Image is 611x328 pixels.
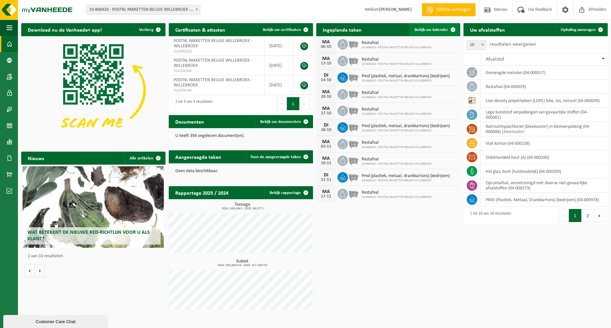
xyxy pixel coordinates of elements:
div: 17-11 [320,194,333,199]
td: gemengde metalen (04-000017) [481,66,608,80]
span: 2024: 533,600 m3 - 2025: 417,160 m3 [172,264,313,267]
span: POSTNL PAKKETTEN BELGIE WILLEBROEK - WILLEBROEK [174,38,252,49]
button: Previous [558,209,569,222]
span: Restafval [362,57,431,62]
iframe: chat widget [3,314,109,328]
div: 14-10 [320,78,333,82]
label: resultaten weergeven [490,42,536,47]
span: 10-868420 - POSTNL PAKKETTEN BELGIE WILLEBROEK [362,112,431,116]
div: MA [320,89,333,95]
img: Download de VHEPlus App [21,36,165,144]
div: MA [320,56,333,61]
span: Bekijk uw kalender [415,28,448,32]
span: Restafval [362,140,431,145]
div: 1 tot 10 van 18 resultaten [467,208,511,223]
span: Restafval [362,40,431,46]
div: MA [320,106,333,111]
a: Bekijk uw certificaten [258,23,312,36]
span: Bekijk uw documenten [260,120,301,124]
span: Bekijk uw certificaten [263,28,301,32]
span: 10-868420 - POSTNL PAKKETTEN BELGIE WILLEBROEK - WILLEBROEK [86,5,200,14]
div: MA [320,189,333,194]
button: Next [594,209,604,222]
span: VLA706564 [174,68,259,74]
span: POSTNL PAKKETTEN BELGIE WILLEBROEK - WILLEBROEK [174,58,252,68]
button: 1 [287,97,300,110]
img: WB-2500-GAL-GY-04 [348,38,359,49]
span: 2024: 169,404 t - 2025: 66,977 t [172,207,313,210]
div: MA [320,39,333,45]
span: 10-868420 - POSTNL PAKKETTEN BELGIE WILLEBROEK [362,129,450,133]
span: 10-868420 - POSTNL PAKKETTEN BELGIE WILLEBROEK - WILLEBROEK [86,5,200,15]
span: 10-868420 - POSTNL PAKKETTEN BELGIE WILLEBROEK [362,62,431,66]
td: restafval (04-000029) [481,80,608,94]
span: Pmd (plastiek, metaal, drankkartons) (bedrijven) [362,124,450,129]
span: Restafval [362,107,431,112]
span: 10-868420 - POSTNL PAKKETTEN BELGIE WILLEBROEK [362,79,450,83]
span: Offerte aanvragen [435,7,472,13]
strong: [PERSON_NAME] [379,7,412,12]
h3: Kubiek [172,259,313,267]
button: Previous [276,97,287,110]
span: 10 [467,40,486,50]
img: WB-2500-GAL-GY-04 [348,138,359,149]
i: bleekwater [504,129,525,134]
a: Alle artikelen [124,152,165,165]
div: 20-10 [320,95,333,99]
h2: Uw afvalstoffen [463,23,511,36]
span: 10-868420 - POSTNL PAKKETTEN BELGIE WILLEBROEK [362,179,450,183]
a: Bekijk uw documenten [255,115,312,128]
td: hol glas, bont (huishoudelijk) (04-000209) [481,164,608,178]
span: 10-868420 - POSTNL PAKKETTEN BELGIE WILLEBROEK [362,162,431,166]
span: Toon de aangevraagde taken [250,155,301,159]
a: Bekijk uw kalender [409,23,460,36]
div: 11-11 [320,178,333,182]
div: 03-11 [320,144,333,149]
span: VLA902356 [174,49,259,54]
h2: Aangevraagde taken [169,150,228,163]
span: 10-868420 - POSTNL PAKKETTEN BELGIE WILLEBROEK [362,96,431,99]
h2: Documenten [169,115,211,128]
span: Restafval [362,90,431,96]
span: Verberg [139,28,153,32]
td: [DATE] [264,75,293,95]
button: Verberg [134,23,165,36]
img: WB-2500-GAL-GY-01 [348,71,359,82]
img: WB-2500-GAL-GY-04 [348,88,359,99]
span: Afvalstof [486,57,504,62]
div: DI [320,123,333,128]
p: Geen data beschikbaar. [175,169,306,173]
td: opruimafval, verontreinigd met diverse niet-gevaarlijke afvalstoffen (04-000273) [481,178,608,193]
td: onbehandeld hout (A) (04-000200) [481,150,608,164]
td: PMD (Plastiek, Metaal, Drankkartons) (bedrijven) (04-000978) [481,193,608,207]
div: 28-10 [320,128,333,132]
a: Ophaling aanvragen [556,23,607,36]
img: WB-2500-GAL-GY-04 [348,155,359,166]
span: Pmd (plastiek, metaal, drankkartons) (bedrijven) [362,173,450,179]
span: Restafval [362,157,431,162]
span: Restafval [362,190,431,195]
td: natriumhypochloriet (bleekwater) in kleinverpakking (04-000088) | [481,122,608,136]
h2: Ingeplande taken [316,23,368,36]
div: MA [320,139,333,144]
div: MA [320,156,333,161]
span: Ophaling aanvragen [561,28,596,32]
td: [DATE] [264,56,293,75]
td: low density polyethyleen (LDPE) folie, los, naturel (04-000039) [481,94,608,108]
span: Wat betekent de nieuwe RED-richtlijn voor u als klant? [27,230,150,241]
h3: Tonnage [172,202,313,210]
div: 1 tot 3 van 3 resultaten [172,97,212,111]
div: DI [320,172,333,178]
td: [DATE] [264,36,293,56]
div: 10-11 [320,161,333,166]
h2: Nieuws [21,152,51,164]
h2: Certificaten & attesten [169,23,232,36]
a: Toon de aangevraagde taken [245,150,312,163]
h2: Download nu de Vanheede+ app! [21,23,108,36]
button: Next [300,97,310,110]
img: WB-2500-GAL-GY-04 [348,105,359,116]
p: 1 van 10 resultaten [28,254,162,259]
p: U heeft 394 ongelezen document(en). [175,134,306,138]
